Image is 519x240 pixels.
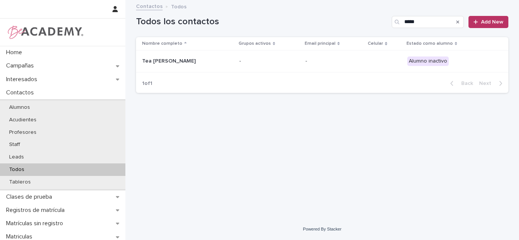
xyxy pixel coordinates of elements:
[3,89,40,96] p: Contactos
[303,227,341,231] a: Powered By Stacker
[3,129,43,136] p: Profesores
[136,2,163,10] a: Contactos
[476,80,508,87] button: Next
[392,16,464,28] input: Search
[142,39,182,48] p: Nombre completo
[142,58,218,64] p: Tea [PERSON_NAME]
[3,141,26,148] p: Staff
[136,16,389,27] h1: Todos los contactos
[6,25,84,40] img: WPrjXfSUmiLcdUfaYY4Q
[3,154,30,160] p: Leads
[305,39,335,48] p: Email principal
[3,62,40,69] p: Campañas
[171,2,187,10] p: Todos
[3,179,37,185] p: Tableros
[3,76,43,83] p: Interesados
[479,81,496,86] span: Next
[239,39,271,48] p: Grupos activos
[3,104,36,111] p: Alumnos
[407,56,449,66] div: Alumno inactivo
[3,193,58,201] p: Clases de prueba
[3,207,71,214] p: Registros de matrícula
[407,39,453,48] p: Estado como alumno
[3,166,30,173] p: Todos
[444,80,476,87] button: Back
[481,19,503,25] span: Add New
[368,39,383,48] p: Celular
[239,58,299,64] p: -
[3,117,43,123] p: Acudientes
[305,58,363,64] p: -
[3,220,69,227] p: Matrículas sin registro
[457,81,473,86] span: Back
[136,74,158,93] p: 1 of 1
[468,16,508,28] a: Add New
[3,49,28,56] p: Home
[136,50,508,72] tr: Tea [PERSON_NAME]-- Alumno inactivo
